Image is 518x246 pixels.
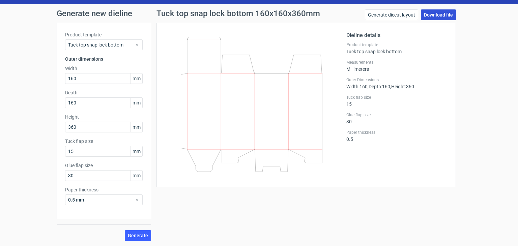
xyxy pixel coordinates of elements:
[128,233,148,238] span: Generate
[131,73,142,84] span: mm
[65,138,143,145] label: Tuck flap size
[346,42,448,48] label: Product template
[68,41,135,48] span: Tuck top snap lock bottom
[390,84,414,89] span: , Height : 360
[346,130,448,142] div: 0.5
[131,171,142,181] span: mm
[65,56,143,62] h3: Outer dimensions
[131,146,142,156] span: mm
[65,65,143,72] label: Width
[131,122,142,132] span: mm
[346,112,448,118] label: Glue flap size
[65,162,143,169] label: Glue flap size
[65,89,143,96] label: Depth
[365,9,418,20] a: Generate diecut layout
[156,9,320,18] h1: Tuck top snap lock bottom 160x160x360mm
[346,95,448,100] label: Tuck flap size
[346,60,448,72] div: Millimeters
[346,112,448,124] div: 30
[346,95,448,107] div: 15
[346,84,368,89] span: Width : 160
[346,77,448,83] label: Outer Dimensions
[346,31,448,39] h2: Dieline details
[346,42,448,54] div: Tuck top snap lock bottom
[65,114,143,120] label: Height
[57,9,461,18] h1: Generate new dieline
[68,196,135,203] span: 0.5 mm
[346,60,448,65] label: Measurements
[346,130,448,135] label: Paper thickness
[125,230,151,241] button: Generate
[131,98,142,108] span: mm
[421,9,456,20] a: Download file
[368,84,390,89] span: , Depth : 160
[65,186,143,193] label: Paper thickness
[65,31,143,38] label: Product template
